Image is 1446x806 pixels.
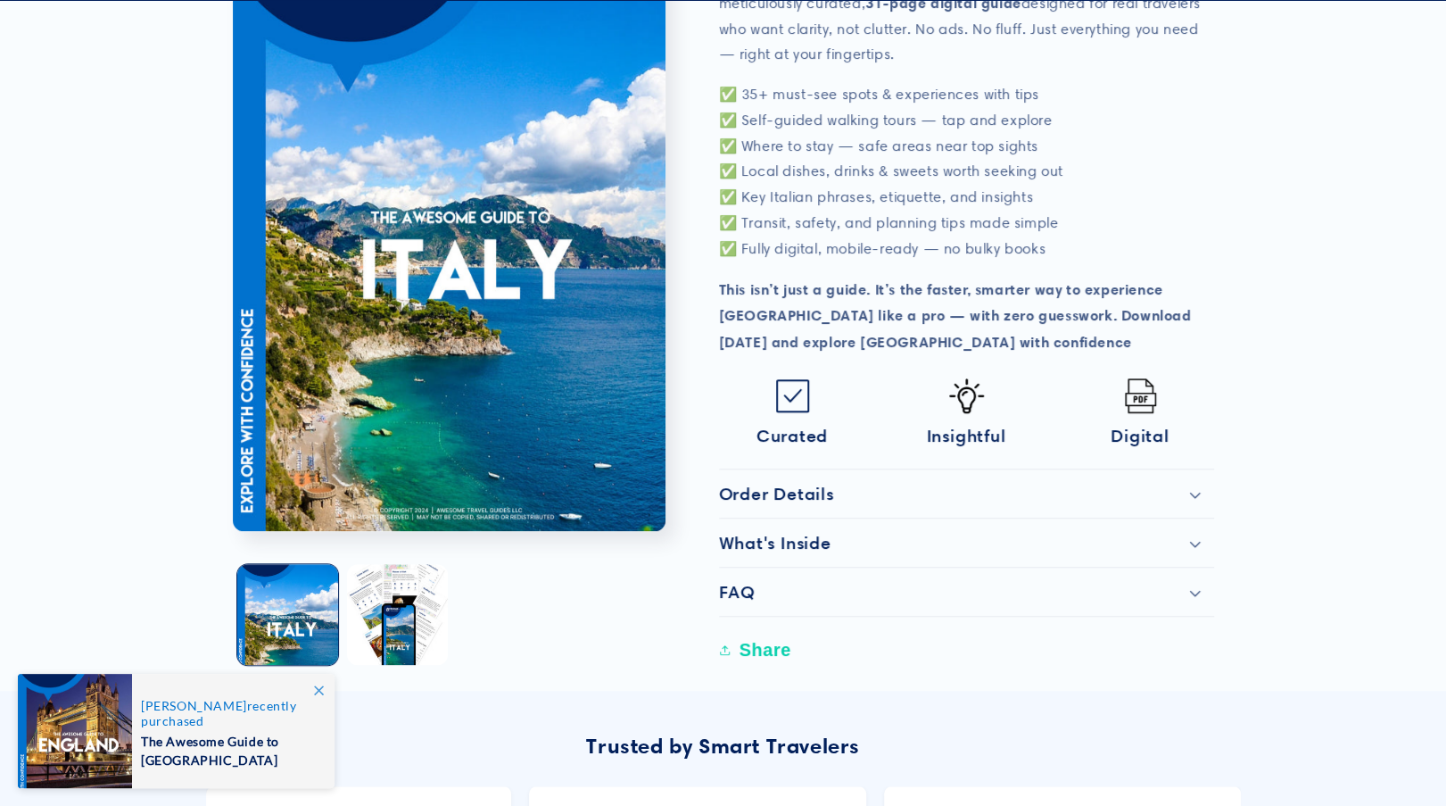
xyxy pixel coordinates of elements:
button: Load image 2 in gallery view [347,564,448,665]
img: Idea-icon.png [949,378,984,413]
span: Curated [756,425,828,446]
h2: Order Details [719,483,834,504]
summary: What's Inside [719,519,1214,567]
span: Insightful [927,425,1006,446]
h2: FAQ [719,581,755,602]
summary: FAQ [719,568,1214,616]
button: Load image 1 in gallery view [237,564,338,665]
summary: Order Details [719,469,1214,518]
h2: What's Inside [719,532,831,553]
span: Digital [1111,425,1169,446]
button: Share [719,630,797,669]
span: The Awesome Guide to [GEOGRAPHIC_DATA] [141,728,316,769]
p: ✅ 35+ must-see spots & experiences with tips ✅ Self-guided walking tours — tap and explore ✅ Wher... [719,82,1214,262]
strong: This isn’t just a guide. It’s the faster, smarter way to experience [GEOGRAPHIC_DATA] like a pro ... [719,280,1192,352]
img: Pdf.png [1123,378,1158,413]
div: Trusted by Smart Travelers [206,727,1241,765]
span: [PERSON_NAME] [141,698,247,713]
span: recently purchased [141,698,316,728]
